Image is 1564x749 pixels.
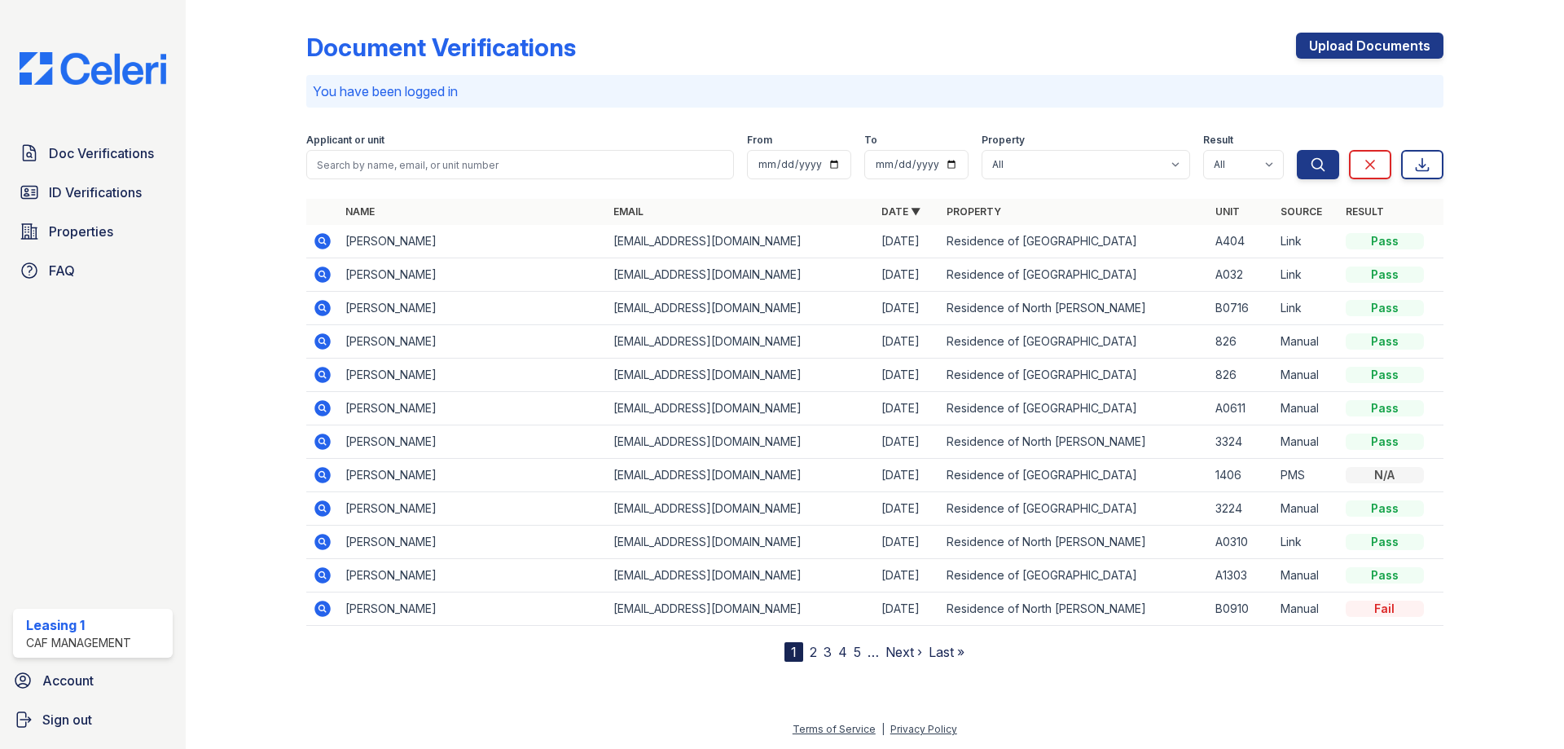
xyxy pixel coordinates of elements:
a: Unit [1215,205,1240,218]
td: B0716 [1209,292,1274,325]
label: From [747,134,772,147]
span: ID Verifications [49,183,142,202]
td: Residence of [GEOGRAPHIC_DATA] [940,559,1208,593]
td: [DATE] [875,593,940,626]
div: Pass [1346,233,1424,249]
label: Applicant or unit [306,134,384,147]
td: [PERSON_NAME] [339,225,607,258]
td: [EMAIL_ADDRESS][DOMAIN_NAME] [607,325,875,359]
span: FAQ [49,261,75,280]
div: Pass [1346,500,1424,517]
td: [PERSON_NAME] [339,526,607,559]
div: Pass [1346,267,1424,283]
td: [EMAIL_ADDRESS][DOMAIN_NAME] [607,492,875,526]
td: Link [1274,258,1339,292]
a: Doc Verifications [13,137,173,170]
td: [EMAIL_ADDRESS][DOMAIN_NAME] [607,459,875,492]
td: Residence of [GEOGRAPHIC_DATA] [940,359,1208,392]
td: [DATE] [875,425,940,459]
a: FAQ [13,254,173,287]
div: Fail [1346,601,1424,617]
a: Property [947,205,1001,218]
a: 5 [854,644,861,660]
td: 3324 [1209,425,1274,459]
td: [EMAIL_ADDRESS][DOMAIN_NAME] [607,425,875,459]
td: [DATE] [875,526,940,559]
td: Manual [1274,359,1339,392]
td: [EMAIL_ADDRESS][DOMAIN_NAME] [607,359,875,392]
a: 2 [810,644,817,660]
a: Privacy Policy [890,723,957,735]
div: Pass [1346,534,1424,550]
td: [DATE] [875,392,940,425]
td: Residence of [GEOGRAPHIC_DATA] [940,258,1208,292]
a: Upload Documents [1296,33,1443,59]
td: PMS [1274,459,1339,492]
td: Manual [1274,593,1339,626]
a: Properties [13,215,173,248]
td: Link [1274,225,1339,258]
td: Manual [1274,559,1339,593]
div: 1 [784,642,803,662]
td: [PERSON_NAME] [339,593,607,626]
span: … [868,642,879,662]
td: [PERSON_NAME] [339,292,607,325]
td: A404 [1209,225,1274,258]
a: 4 [838,644,847,660]
label: Property [982,134,1025,147]
span: Properties [49,222,113,241]
td: A0611 [1209,392,1274,425]
a: Result [1346,205,1384,218]
span: Doc Verifications [49,143,154,163]
td: A0310 [1209,526,1274,559]
td: Residence of North [PERSON_NAME] [940,292,1208,325]
td: [PERSON_NAME] [339,425,607,459]
td: [DATE] [875,459,940,492]
td: [PERSON_NAME] [339,359,607,392]
td: [DATE] [875,225,940,258]
div: Pass [1346,333,1424,350]
p: You have been logged in [313,82,1437,101]
td: Residence of North [PERSON_NAME] [940,526,1208,559]
div: Leasing 1 [26,615,131,635]
a: ID Verifications [13,176,173,209]
td: 1406 [1209,459,1274,492]
div: CAF Management [26,635,131,651]
td: [PERSON_NAME] [339,459,607,492]
td: Residence of North [PERSON_NAME] [940,593,1208,626]
div: Pass [1346,567,1424,584]
div: Document Verifications [306,33,576,62]
label: To [864,134,877,147]
td: [EMAIL_ADDRESS][DOMAIN_NAME] [607,526,875,559]
td: Residence of [GEOGRAPHIC_DATA] [940,492,1208,526]
td: A032 [1209,258,1274,292]
label: Result [1203,134,1233,147]
a: Name [345,205,375,218]
td: Link [1274,292,1339,325]
td: [DATE] [875,559,940,593]
a: Account [7,664,179,697]
td: [PERSON_NAME] [339,392,607,425]
a: Email [613,205,644,218]
td: [EMAIL_ADDRESS][DOMAIN_NAME] [607,292,875,325]
td: [PERSON_NAME] [339,325,607,359]
div: Pass [1346,367,1424,383]
td: Manual [1274,325,1339,359]
td: 826 [1209,359,1274,392]
td: [DATE] [875,258,940,292]
td: 826 [1209,325,1274,359]
td: [EMAIL_ADDRESS][DOMAIN_NAME] [607,593,875,626]
a: Last » [929,644,964,660]
div: Pass [1346,400,1424,416]
div: N/A [1346,467,1424,483]
input: Search by name, email, or unit number [306,150,734,179]
span: Sign out [42,710,92,729]
a: Sign out [7,703,179,736]
td: Residence of [GEOGRAPHIC_DATA] [940,325,1208,359]
td: [EMAIL_ADDRESS][DOMAIN_NAME] [607,559,875,593]
a: Next › [885,644,922,660]
td: B0910 [1209,593,1274,626]
td: Manual [1274,392,1339,425]
td: [EMAIL_ADDRESS][DOMAIN_NAME] [607,392,875,425]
